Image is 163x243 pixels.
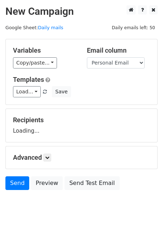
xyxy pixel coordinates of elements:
a: Daily mails [38,25,63,30]
a: Preview [31,176,63,190]
span: Daily emails left: 50 [109,24,158,32]
a: Send Test Email [65,176,119,190]
a: Copy/paste... [13,57,57,69]
h5: Recipients [13,116,150,124]
h5: Advanced [13,154,150,162]
a: Load... [13,86,41,97]
button: Save [52,86,71,97]
div: Loading... [13,116,150,135]
h5: Variables [13,47,76,54]
a: Templates [13,76,44,83]
a: Send [5,176,29,190]
iframe: Chat Widget [127,208,163,243]
a: Daily emails left: 50 [109,25,158,30]
h5: Email column [87,47,150,54]
small: Google Sheet: [5,25,63,30]
h2: New Campaign [5,5,158,18]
